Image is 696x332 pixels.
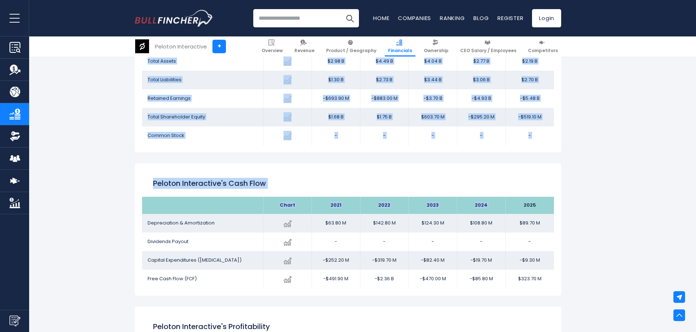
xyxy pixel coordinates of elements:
[385,36,415,56] a: Financials
[135,10,213,27] a: Go to homepage
[262,48,283,54] span: Overview
[408,126,457,145] td: -
[312,71,360,89] td: $1.30 B
[312,251,360,270] td: -$252.20 M
[388,48,412,54] span: Financials
[360,108,408,126] td: $1.75 B
[505,197,554,214] th: 2025
[408,233,457,251] td: -
[408,89,457,108] td: -$3.70 B
[505,89,554,108] td: -$5.48 B
[424,48,449,54] span: Ownership
[505,251,554,270] td: -$9.30 M
[460,48,516,54] span: CEO Salary / Employees
[148,113,205,120] span: Total Shareholder Equity
[312,89,360,108] td: -$693.90 M
[532,9,561,27] a: Login
[148,257,242,263] span: Capital Expenditures ([MEDICAL_DATA])
[135,39,149,53] img: PTON logo
[505,270,554,288] td: $323.70 M
[312,270,360,288] td: -$491.90 M
[505,126,554,145] td: -
[457,251,505,270] td: -$19.70 M
[473,14,489,22] a: Blog
[148,58,176,65] span: Total Assets
[360,71,408,89] td: $2.73 B
[528,48,558,54] span: Competitors
[148,132,184,139] span: Common Stock
[505,108,554,126] td: -$519.10 M
[155,42,207,51] div: Peloton Interactive
[440,14,465,22] a: Ranking
[457,71,505,89] td: $3.06 B
[341,9,359,27] button: Search
[373,14,389,22] a: Home
[457,52,505,71] td: $2.77 B
[505,214,554,233] td: $89.70 M
[360,89,408,108] td: -$883.00 M
[312,214,360,233] td: $63.80 M
[505,52,554,71] td: $2.19 B
[497,14,523,22] a: Register
[212,40,226,53] a: +
[457,36,520,56] a: CEO Salary / Employees
[360,251,408,270] td: -$319.70 M
[153,178,543,189] h2: Peloton Interactive's Cash flow
[408,251,457,270] td: -$82.40 M
[408,197,457,214] th: 2023
[457,126,505,145] td: -
[398,14,431,22] a: Companies
[135,10,214,27] img: Bullfincher logo
[360,270,408,288] td: -$2.36 B
[148,275,197,282] span: Free Cash Flow (FCF)
[291,36,318,56] a: Revenue
[505,233,554,251] td: -
[323,36,380,56] a: Product / Geography
[505,71,554,89] td: $2.70 B
[457,214,505,233] td: $108.80 M
[408,214,457,233] td: $124.30 M
[312,52,360,71] td: $2.98 B
[312,108,360,126] td: $1.68 B
[263,197,312,214] th: Chart
[457,89,505,108] td: -$4.93 B
[408,108,457,126] td: $603.70 M
[148,238,188,245] span: Dividends Payout
[457,270,505,288] td: -$85.80 M
[408,52,457,71] td: $4.04 B
[326,48,376,54] span: Product / Geography
[153,321,543,332] h2: Peloton Interactive's Profitability
[360,214,408,233] td: $142.80 M
[525,36,561,56] a: Competitors
[360,126,408,145] td: -
[9,131,20,142] img: Ownership
[408,71,457,89] td: $3.44 B
[457,233,505,251] td: -
[360,233,408,251] td: -
[421,36,452,56] a: Ownership
[258,36,286,56] a: Overview
[457,108,505,126] td: -$295.20 M
[408,270,457,288] td: -$470.00 M
[148,95,191,102] span: Retained Earnings
[360,52,408,71] td: $4.49 B
[294,48,314,54] span: Revenue
[457,197,505,214] th: 2024
[312,233,360,251] td: -
[148,219,215,226] span: Depreciation & Amortization
[312,126,360,145] td: -
[312,197,360,214] th: 2021
[360,197,408,214] th: 2022
[148,76,181,83] span: Total Liabilities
